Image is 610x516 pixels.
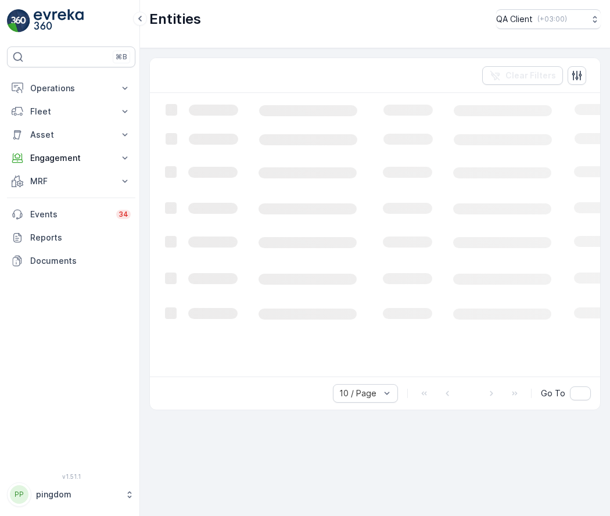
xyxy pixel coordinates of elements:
span: v 1.51.1 [7,473,135,480]
p: Engagement [30,152,112,164]
button: Clear Filters [482,66,563,85]
button: Fleet [7,100,135,123]
p: MRF [30,175,112,187]
p: Operations [30,83,112,94]
button: MRF [7,170,135,193]
button: QA Client(+03:00) [496,9,601,29]
img: logo [7,9,30,33]
p: ( +03:00 ) [537,15,567,24]
span: Go To [541,388,565,399]
p: Documents [30,255,131,267]
p: Reports [30,232,131,243]
button: PPpingdom [7,482,135,507]
img: logo_light-DOdMpM7g.png [34,9,84,33]
p: QA Client [496,13,533,25]
a: Documents [7,249,135,273]
p: Events [30,209,109,220]
p: Clear Filters [505,70,556,81]
a: Reports [7,226,135,249]
button: Operations [7,77,135,100]
button: Engagement [7,146,135,170]
p: 34 [119,210,128,219]
button: Asset [7,123,135,146]
p: Entities [149,10,201,28]
div: PP [10,485,28,504]
p: Asset [30,129,112,141]
p: Fleet [30,106,112,117]
a: Events34 [7,203,135,226]
p: pingdom [36,489,119,500]
p: ⌘B [116,52,127,62]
